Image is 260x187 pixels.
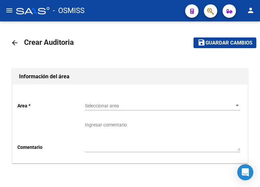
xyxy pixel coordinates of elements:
mat-icon: person [247,6,255,14]
mat-icon: menu [5,6,13,14]
h1: Información del área [19,71,241,82]
span: Guardar cambios [206,40,252,46]
mat-icon: arrow_back [11,39,19,47]
button: Guardar cambios [193,37,256,48]
span: - OSMISS [53,3,85,18]
div: Open Intercom Messenger [237,164,253,180]
mat-icon: save [198,38,206,46]
span: Crear Auditoria [24,38,74,46]
p: Comentario [17,144,85,151]
span: Seleccionar area [85,103,234,109]
p: Area * [17,102,85,109]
